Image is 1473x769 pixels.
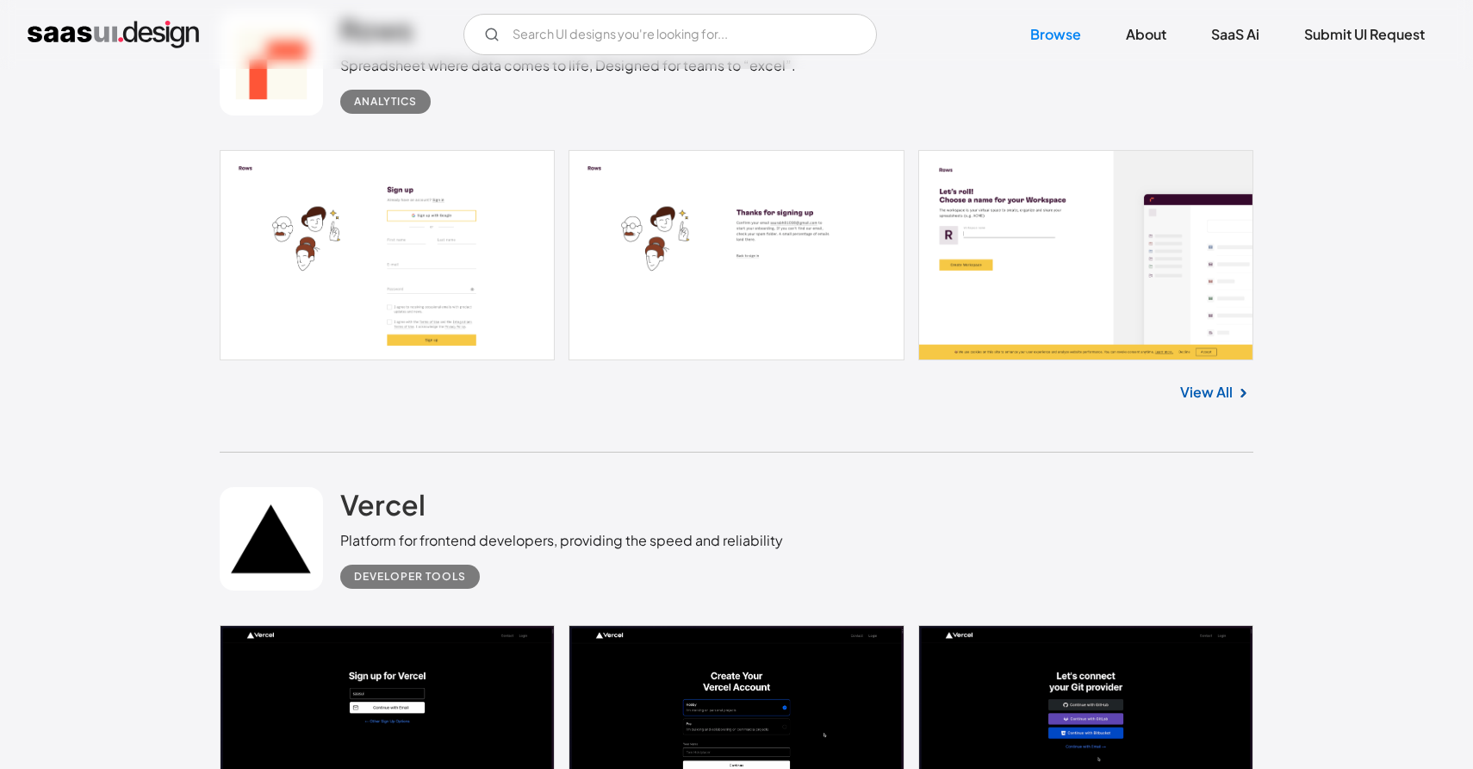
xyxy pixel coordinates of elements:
[354,91,417,112] div: Analytics
[1010,16,1102,53] a: Browse
[1190,16,1280,53] a: SaaS Ai
[28,21,199,48] a: home
[1180,382,1233,403] a: View All
[340,530,783,551] div: Platform for frontend developers, providing the speed and reliability
[463,14,877,55] form: Email Form
[340,487,426,530] a: Vercel
[1283,16,1445,53] a: Submit UI Request
[1105,16,1187,53] a: About
[354,566,466,587] div: Developer tools
[340,487,426,522] h2: Vercel
[463,14,877,55] input: Search UI designs you're looking for...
